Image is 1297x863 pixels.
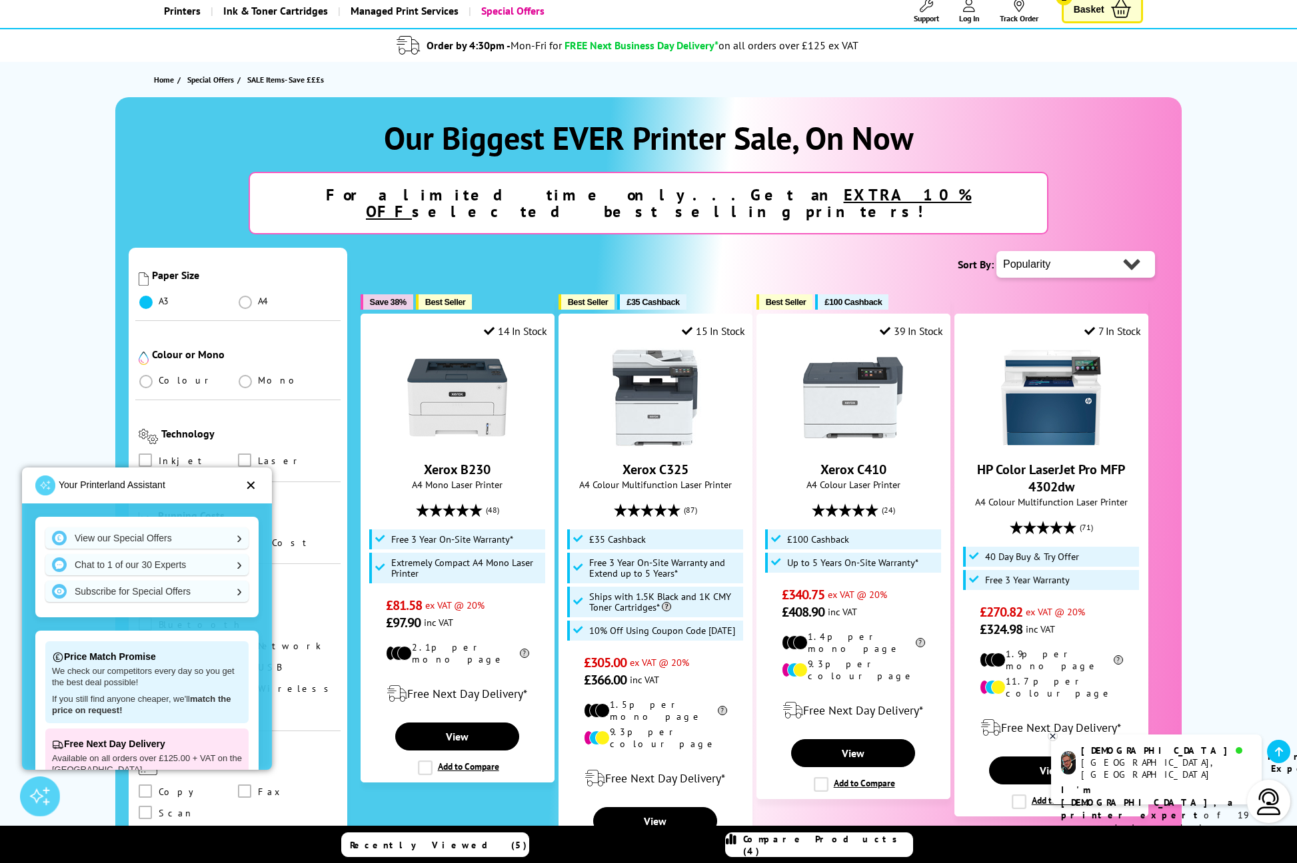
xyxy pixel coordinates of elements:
[623,461,688,478] a: Xerox C325
[1061,784,1237,821] b: I'm [DEMOGRAPHIC_DATA], a printer expert
[159,784,203,799] span: Copy
[258,639,321,653] span: Network
[985,551,1079,562] span: 40 Day Buy & Try Offer
[1026,605,1085,618] span: ex VAT @ 20%
[366,184,972,222] u: EXTRA 10% OFF
[605,437,705,450] a: Xerox C325
[258,660,281,675] span: USB
[617,294,686,310] button: £35 Cashback
[1080,515,1093,540] span: (71)
[361,294,413,310] button: Save 38%
[980,621,1023,638] span: £324.98
[803,348,903,447] img: Xerox C410
[1001,437,1101,450] a: HP Color LaserJet Pro MFP 4302dw
[980,603,1023,621] span: £270.82
[589,534,646,545] span: £35 Cashback
[958,258,994,271] span: Sort By:
[914,13,939,23] span: Support
[814,777,895,792] label: Add to Compare
[593,807,717,835] a: View
[1084,324,1141,338] div: 7 In Stock
[152,348,337,361] div: Colour or Mono
[425,297,466,307] span: Best Seller
[486,497,499,523] span: (48)
[341,832,529,857] a: Recently Viewed (5)
[258,453,303,468] span: Laser
[161,427,337,440] div: Technology
[566,478,745,491] span: A4 Colour Multifunction Laser Printer
[258,681,336,696] span: Wireless
[187,73,234,87] span: Special Offers
[425,599,485,611] span: ex VAT @ 20%
[1081,756,1251,780] div: [GEOGRAPHIC_DATA], [GEOGRAPHIC_DATA]
[787,557,918,568] span: Up to 5 Years On-Site Warranty*
[52,753,242,776] p: Available on all orders over £125.00 + VAT on the [GEOGRAPHIC_DATA]
[828,588,887,601] span: ex VAT @ 20%
[386,597,423,614] span: £81.58
[427,39,562,52] span: Order by 4:30pm -
[52,694,231,715] strong: match the price on request!
[59,476,165,494] p: Your Printerland Assistant
[258,295,270,307] span: A4
[977,461,1125,495] a: HP Color LaserJet Pro MFP 4302dw
[682,324,744,338] div: 15 In Stock
[985,575,1070,585] span: Free 3 Year Warranty
[52,666,242,689] p: We check our competitors every day so you get the best deal possible!
[370,297,407,307] span: Save 38%
[718,39,858,52] div: on all orders over £125 ex VAT
[258,784,285,799] span: Fax
[139,429,158,444] img: Technology
[565,39,718,52] span: FREE Next Business Day Delivery*
[824,297,882,307] span: £100 Cashback
[589,625,735,636] span: 10% Off Using Coupon Code [DATE]
[1081,744,1251,756] div: [DEMOGRAPHIC_DATA]
[511,39,562,52] span: Mon-Fri for
[627,297,679,307] span: £35 Cashback
[391,557,542,579] span: Extremely Compact A4 Mono Laser Printer
[245,479,257,492] div: ✕
[1061,784,1252,860] p: of 19 years! I can help you choose the right product
[882,497,895,523] span: (24)
[424,461,491,478] a: Xerox B230
[589,557,740,579] span: Free 3 Year On-Site Warranty and Extend up to 5 Years*
[386,641,529,665] li: 2.1p per mono page
[566,760,745,797] div: modal_delivery
[630,656,689,669] span: ex VAT @ 20%
[605,348,705,447] img: Xerox C325
[815,294,888,310] button: £100 Cashback
[52,735,242,753] p: Free Next Day Delivery
[787,534,849,545] span: £100 Cashback
[803,437,903,450] a: Xerox C410
[45,554,249,575] a: Chat to 1 of our 30 Experts
[743,833,912,857] span: Compare Products (4)
[1061,751,1076,774] img: chris-livechat.png
[568,297,609,307] span: Best Seller
[1012,794,1093,809] label: Add to Compare
[368,675,547,713] div: modal_delivery
[989,756,1113,784] a: View
[782,631,925,655] li: 1.4p per mono page
[782,603,825,621] span: £408.90
[45,581,249,602] a: Subscribe for Special Offers
[584,654,627,671] span: £305.00
[416,294,473,310] button: Best Seller
[407,437,507,450] a: Xerox B230
[386,614,421,631] span: £97.90
[129,117,1168,158] h1: Our Biggest EVER Printer Sale, On Now
[756,294,813,310] button: Best Seller
[45,527,249,549] a: View our Special Offers
[828,605,857,618] span: inc VAT
[139,272,149,286] img: Paper Size
[980,648,1123,672] li: 1.9p per mono page
[159,453,208,468] span: Inkjet
[764,692,943,729] div: modal_delivery
[684,497,697,523] span: (87)
[630,673,659,686] span: inc VAT
[247,75,324,85] span: SALE Items- Save £££s
[350,839,527,851] span: Recently Viewed (5)
[152,268,337,282] div: Paper Size
[1256,788,1282,815] img: user-headset-light.svg
[326,184,972,222] strong: For a limited time only...Get an selected best selling printers!
[52,694,242,717] p: If you still find anyone cheaper, we'll
[258,374,302,386] span: Mono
